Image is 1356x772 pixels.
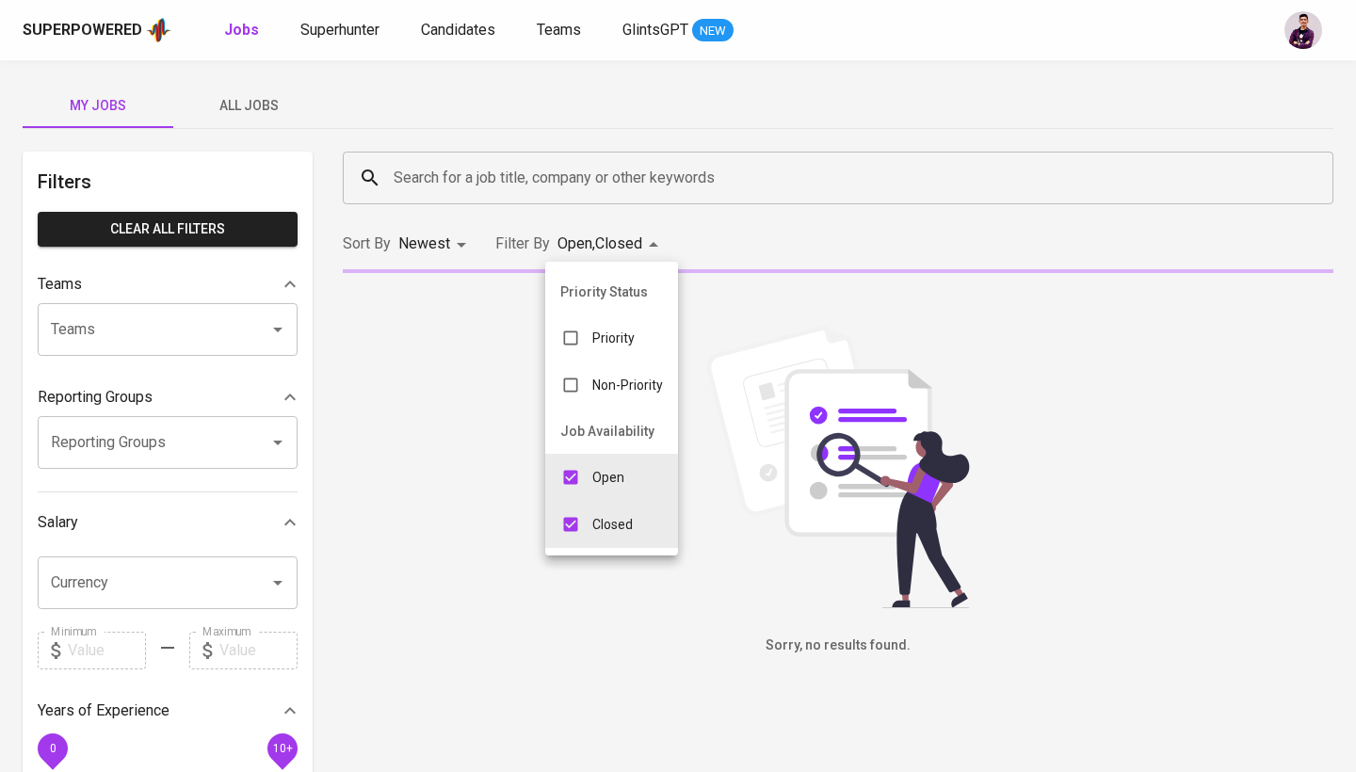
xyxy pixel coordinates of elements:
[592,329,635,347] p: Priority
[592,468,624,487] p: Open
[545,409,678,454] li: Job Availability
[545,269,678,314] li: Priority Status
[592,376,663,394] p: Non-Priority
[592,515,633,534] p: Closed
